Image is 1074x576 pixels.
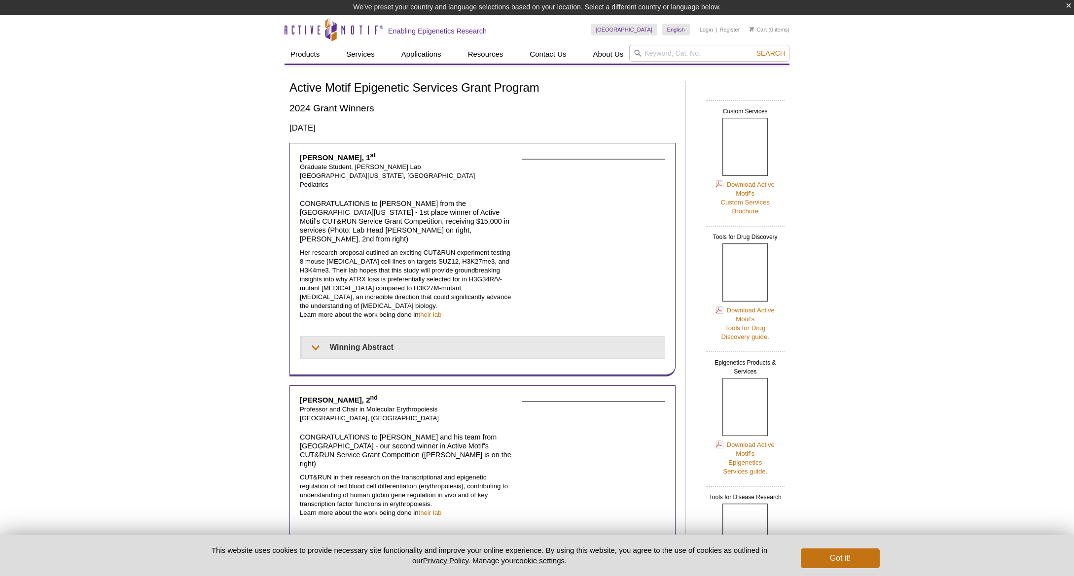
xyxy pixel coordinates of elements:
span: Search [756,49,785,57]
p: This website uses cookies to provide necessary site functionality and improve your online experie... [194,545,785,566]
a: Cart [750,26,767,33]
img: Tools for Drug Discovery [722,243,768,302]
a: their lab [418,311,441,318]
sup: st [370,152,376,159]
summary: Winning Abstract [302,337,665,358]
h2: 2024 Grant Winners [289,102,676,115]
a: Applications [395,45,447,64]
a: Download Active Motif'sEpigeneticsServices guide. [716,440,775,476]
a: Download Active Motif'sCustom ServicesBrochure [716,180,775,216]
input: Keyword, Cat. No. [629,45,789,62]
a: [GEOGRAPHIC_DATA] [591,24,657,35]
strong: [PERSON_NAME], 1 [300,153,376,162]
a: Register [719,26,740,33]
p: CUT&RUN in their research on the transcriptional and epigenetic regulation of red blood cell diff... [300,473,515,517]
a: Contact Us [524,45,572,64]
span: Graduate Student, [PERSON_NAME] Lab [300,163,421,170]
button: cookie settings [516,556,565,565]
a: their lab [418,509,441,516]
button: Got it! [801,548,880,568]
a: Products [285,45,325,64]
h2: Custom Services [706,100,785,118]
h2: Epigenetics Products & Services [706,351,785,378]
a: Privacy Policy [423,556,468,565]
span: [GEOGRAPHIC_DATA][US_STATE], [GEOGRAPHIC_DATA] [300,172,475,179]
li: (0 items) [750,24,789,35]
h4: CONGRATULATIONS to [PERSON_NAME] and his team from [GEOGRAPHIC_DATA] - our second winner in Activ... [300,433,515,468]
a: Resources [462,45,509,64]
a: Login [700,26,713,33]
a: Download Active Motif'sTools for DrugDiscovery guide. [716,305,775,341]
button: Search [753,49,788,58]
h4: CONGRATULATIONS to [PERSON_NAME] from the [GEOGRAPHIC_DATA][US_STATE] - 1st place winner of Activ... [300,199,515,243]
span: Pediatrics [300,181,328,188]
a: Services [340,45,381,64]
img: Tools for Disease Research [722,504,768,562]
img: John Strouboulis [522,401,666,402]
li: | [716,24,717,35]
span: Professor and Chair in Molecular Erythropoiesis [300,406,437,413]
h1: Active Motif Epigenetic Services Grant Program [289,81,676,96]
h2: Tools for Drug Discovery [706,226,785,243]
sup: nd [370,394,378,401]
p: Her research proposal outlined an exciting CUT&RUN experiment testing 8 mouse [MEDICAL_DATA] cell... [300,248,515,319]
img: Epigenetics Products & Services [722,378,768,436]
h3: [DATE] [289,122,676,134]
img: Your Cart [750,27,754,32]
img: Dana Messinger [522,159,666,160]
span: [GEOGRAPHIC_DATA], [GEOGRAPHIC_DATA] [300,414,439,422]
strong: [PERSON_NAME], 2 [300,396,378,404]
h2: Tools for Disease Research [706,486,785,504]
h2: Enabling Epigenetics Research [388,27,487,35]
a: English [662,24,690,35]
img: Custom Services [722,118,768,176]
a: About Us [587,45,630,64]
